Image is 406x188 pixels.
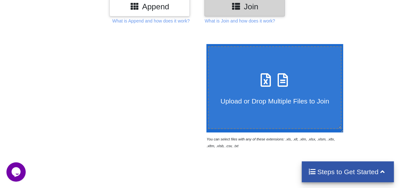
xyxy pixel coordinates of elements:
h3: Join [209,2,280,11]
span: Upload or Drop Multiple Files to Join [220,97,329,105]
p: What is Join and how does it work? [204,18,275,24]
h4: Steps to Get Started [308,168,387,176]
h3: Append [114,2,185,11]
p: What is Append and how does it work? [112,18,190,24]
iframe: chat widget [6,162,27,182]
i: You can select files with any of these extensions: .xls, .xlt, .xlm, .xlsx, .xlsm, .xltx, .xltm, ... [206,137,335,148]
